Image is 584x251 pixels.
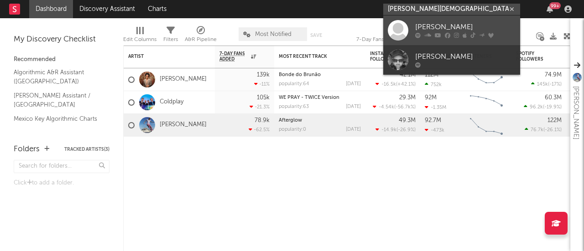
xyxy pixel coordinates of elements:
[279,95,361,100] div: WE PRAY - TWICE Version
[160,121,207,129] a: [PERSON_NAME]
[310,33,322,38] button: Save
[163,34,178,45] div: Filters
[549,2,561,9] div: 99 +
[545,95,562,101] div: 60.3M
[383,4,520,15] input: Search for artists
[415,51,516,62] div: [PERSON_NAME]
[356,34,425,45] div: 7-Day Fans Added (7-Day Fans Added)
[279,118,361,123] div: Afterglow
[516,51,548,62] div: Spotify Followers
[249,127,270,133] div: -62.5 %
[545,72,562,78] div: 74.9M
[375,81,416,87] div: ( )
[279,82,309,87] div: popularity: 64
[123,34,156,45] div: Edit Columns
[279,72,361,77] div: Bonde do Brunão
[257,72,270,78] div: 139k
[356,23,425,49] div: 7-Day Fans Added (7-Day Fans Added)
[399,118,416,123] div: 49.3M
[279,104,309,109] div: popularity: 63
[123,23,156,49] div: Edit Columns
[185,23,217,49] div: A&R Pipeline
[346,104,361,109] div: [DATE]
[14,114,100,124] a: Mexico Key Algorithmic Charts
[14,160,109,173] input: Search for folders...
[381,128,396,133] span: -14.9k
[383,45,520,75] a: [PERSON_NAME]
[14,144,40,155] div: Folders
[530,105,543,110] span: 96.2k
[14,67,100,86] a: Algorithmic A&R Assistant ([GEOGRAPHIC_DATA])
[375,127,416,133] div: ( )
[466,114,507,137] svg: Chart title
[397,82,414,87] span: +42.1 %
[379,105,394,110] span: -4.54k
[255,31,292,37] span: Most Notified
[373,104,416,110] div: ( )
[425,118,441,123] div: 92.7M
[549,82,560,87] span: -17 %
[547,118,562,123] div: 122M
[425,95,437,101] div: 92M
[547,5,553,13] button: 99+
[425,82,442,87] div: 752k
[425,104,446,110] div: -1.35M
[279,95,339,100] a: WE PRAY - TWICE Version
[544,105,560,110] span: -19.9 %
[279,54,347,59] div: Most Recent Track
[279,127,306,132] div: popularity: 0
[128,54,197,59] div: Artist
[425,72,438,78] div: 112M
[219,51,249,62] span: 7-Day Fans Added
[545,128,560,133] span: -26.1 %
[466,68,507,91] svg: Chart title
[185,34,217,45] div: A&R Pipeline
[398,128,414,133] span: -26.9 %
[415,22,516,33] div: [PERSON_NAME]
[279,72,321,77] a: Bonde do Brunão
[160,76,207,83] a: [PERSON_NAME]
[14,34,109,45] div: My Discovery Checklist
[396,105,414,110] span: -56.7k %
[531,128,543,133] span: 76.7k
[537,82,548,87] span: 145k
[370,51,402,62] div: Instagram Followers
[346,127,361,132] div: [DATE]
[255,118,270,123] div: 78.9k
[425,127,444,133] div: -473k
[279,118,302,123] a: Afterglow
[64,147,109,152] button: Tracked Artists(3)
[381,82,396,87] span: -16.5k
[524,104,562,110] div: ( )
[531,81,562,87] div: ( )
[570,86,581,139] div: [PERSON_NAME]
[346,82,361,87] div: [DATE]
[466,91,507,114] svg: Chart title
[525,127,562,133] div: ( )
[254,81,270,87] div: -11 %
[399,95,416,101] div: 29.3M
[250,104,270,110] div: -21.3 %
[160,98,183,106] a: Coldplay
[400,72,416,78] div: 42.1M
[163,23,178,49] div: Filters
[14,54,109,65] div: Recommended
[257,95,270,101] div: 105k
[14,91,100,109] a: [PERSON_NAME] Assistant / [GEOGRAPHIC_DATA]
[383,15,520,45] a: [PERSON_NAME]
[14,178,109,189] div: Click to add a folder.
